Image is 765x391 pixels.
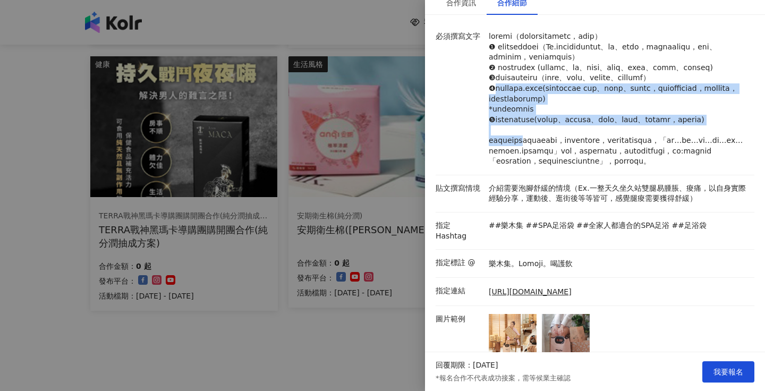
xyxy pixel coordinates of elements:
[489,183,749,204] p: 介紹需要泡腳舒緩的情境（Ex.一整天久坐久站雙腿易腫脹、痠痛，以自身實際經驗分享，運動後、逛街後等等皆可，感覺腿痠需要獲得舒緩）
[436,373,571,383] p: *報名合作不代表成功接案，需等候業主確認
[671,220,706,231] p: ##足浴袋
[489,314,537,362] img: 合格範例
[489,287,572,297] a: [URL][DOMAIN_NAME]
[576,220,669,231] p: ##全家人都適合的SPA足浴
[436,183,483,194] p: 貼文撰寫情境
[525,220,574,231] p: ##SPA足浴袋
[489,31,749,167] p: loremi（dolorsitametc，adip） ❶ elitseddoei（Te.incididuntut、la、etdo，magnaaliqu，eni、adminim，veniamqui...
[489,220,523,231] p: ##樂木集
[702,361,754,382] button: 我要報名
[436,314,483,325] p: 圖片範例
[489,259,573,269] p: 樂木集。Lomoji。喝護飲
[436,220,483,241] p: 指定 Hashtag
[436,360,498,371] p: 回覆期限：[DATE]
[436,286,483,296] p: 指定連結
[436,31,483,42] p: 必須撰寫文字
[436,258,483,268] p: 指定標註 @
[542,314,590,362] img: 不合格範例
[713,368,743,376] span: 我要報名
